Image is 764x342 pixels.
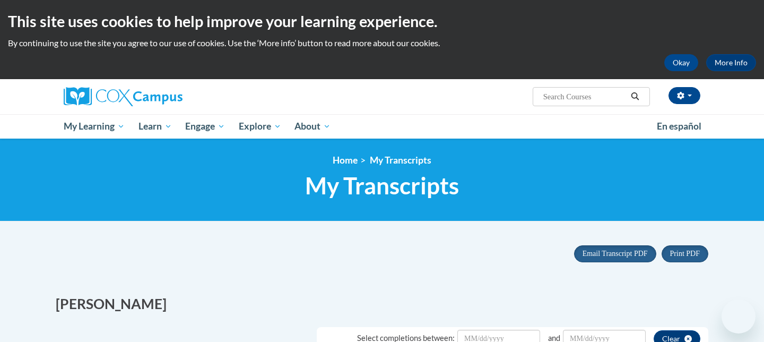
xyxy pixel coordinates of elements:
[706,54,756,71] a: More Info
[48,114,716,139] div: Main menu
[132,114,179,139] a: Learn
[305,172,459,200] span: My Transcripts
[56,294,374,314] h2: [PERSON_NAME]
[57,114,132,139] a: My Learning
[664,54,698,71] button: Okay
[670,250,700,258] span: Print PDF
[8,11,756,32] h2: This site uses cookies to help improve your learning experience.
[239,120,281,133] span: Explore
[650,115,708,138] a: En español
[8,37,756,49] p: By continuing to use the site you agree to our use of cookies. Use the ‘More info’ button to read...
[288,114,338,139] a: About
[668,87,700,104] button: Account Settings
[722,300,756,334] iframe: Button to launch messaging window
[138,120,172,133] span: Learn
[657,121,701,132] span: En español
[333,155,358,166] a: Home
[627,90,643,103] button: Search
[64,120,125,133] span: My Learning
[662,245,708,262] button: Print PDF
[232,114,288,139] a: Explore
[178,114,232,139] a: Engage
[370,155,431,166] span: My Transcripts
[64,87,183,106] img: Cox Campus
[583,250,648,258] span: Email Transcript PDF
[64,87,265,106] a: Cox Campus
[542,90,627,103] input: Search Courses
[185,120,225,133] span: Engage
[574,245,656,262] button: Email Transcript PDF
[294,120,331,133] span: About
